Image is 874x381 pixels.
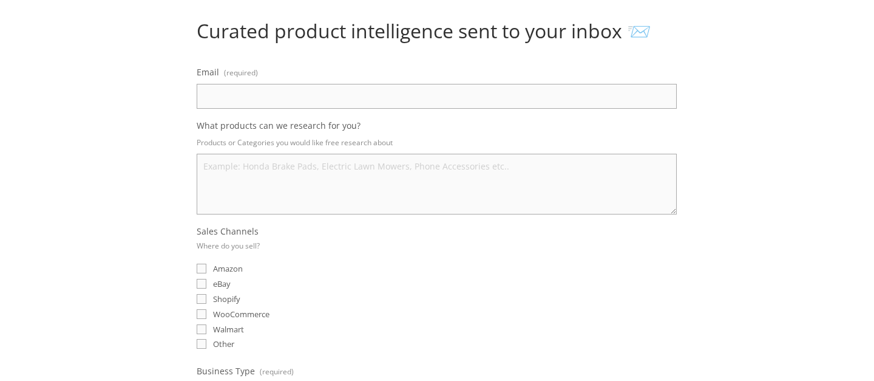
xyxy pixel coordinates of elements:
p: Products or Categories you would like free research about [197,134,677,151]
input: WooCommerce [197,309,206,319]
span: What products can we research for you? [197,120,361,131]
span: Shopify [213,293,240,304]
span: (required) [224,64,258,81]
span: Email [197,66,219,78]
span: eBay [213,278,231,289]
input: Other [197,339,206,349]
input: Shopify [197,294,206,304]
h1: Curated product intelligence sent to your inbox 📨 [197,19,677,43]
span: Business Type [197,365,255,377]
span: Amazon [213,263,243,274]
span: Other [213,338,234,349]
span: (required) [260,363,294,380]
span: Walmart [213,324,244,335]
input: Walmart [197,324,206,334]
input: eBay [197,279,206,289]
span: WooCommerce [213,309,269,320]
p: Where do you sell? [197,237,260,255]
span: Sales Channels [197,225,259,237]
input: Amazon [197,264,206,273]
